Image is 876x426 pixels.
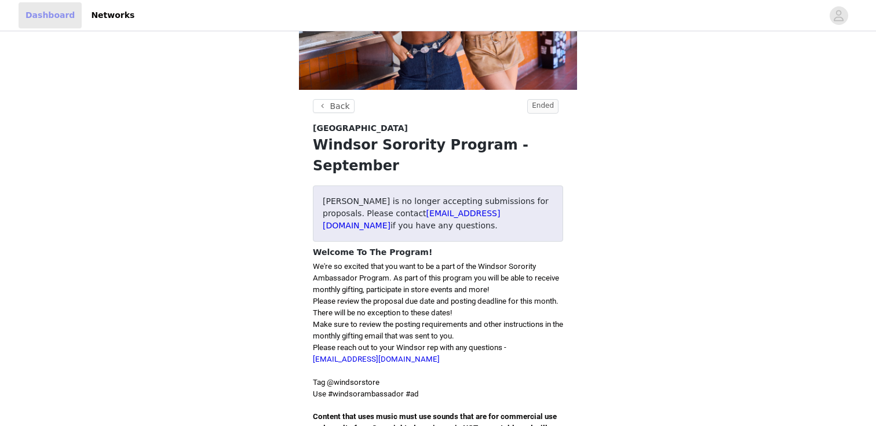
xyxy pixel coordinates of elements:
span: Ended [527,99,559,114]
span: Please reach out to your Windsor rep with any questions - [313,343,506,363]
span: Use #windsorambassador #ad [313,389,419,398]
div: avatar [833,6,844,25]
button: Back [313,99,355,113]
a: Networks [84,2,141,28]
span: We're so excited that you want to be a part of the Windsor Sorority Ambassador Program. As part o... [313,262,559,294]
h1: Windsor Sorority Program - September [313,134,563,176]
span: Make sure to review the posting requirements and other instructions in the monthly gifting email ... [313,320,563,340]
a: Dashboard [19,2,82,28]
span: [GEOGRAPHIC_DATA] [313,122,408,134]
p: [PERSON_NAME] is no longer accepting submissions for proposals. Please contact if you have any qu... [323,195,553,232]
a: [EMAIL_ADDRESS][DOMAIN_NAME] [313,355,440,363]
span: Please review the proposal due date and posting deadline for this month. There will be no excepti... [313,297,559,317]
span: Tag @windsorstore [313,378,379,387]
h4: Welcome To The Program! [313,246,563,258]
